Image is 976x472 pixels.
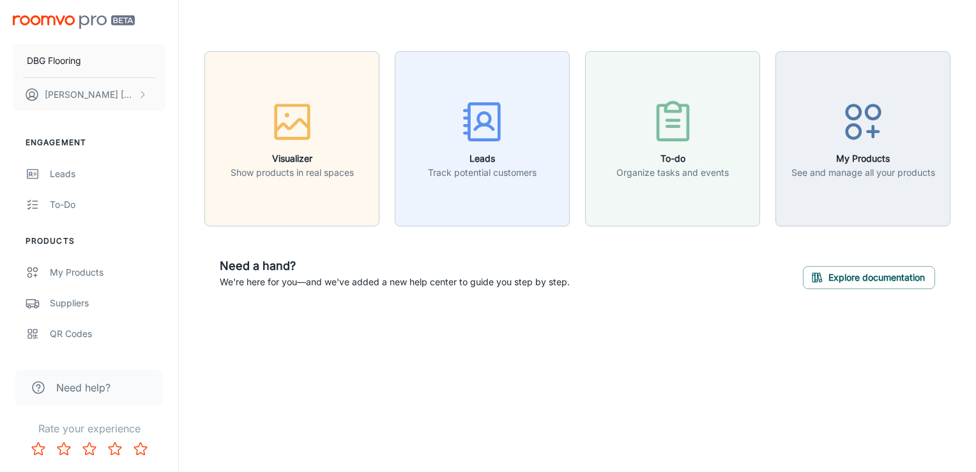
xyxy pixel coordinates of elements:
div: Suppliers [50,296,165,310]
div: Leads [50,167,165,181]
a: My ProductsSee and manage all your products [775,131,950,144]
p: Track potential customers [428,166,537,180]
button: Explore documentation [803,266,935,289]
button: [PERSON_NAME] [PERSON_NAME] [13,78,165,111]
div: My Products [50,265,165,279]
button: LeadsTrack potential customers [395,51,570,226]
p: DBG Flooring [27,54,81,68]
p: We're here for you—and we've added a new help center to guide you step by step. [220,275,570,289]
p: See and manage all your products [791,166,935,180]
a: Explore documentation [803,270,935,283]
a: To-doOrganize tasks and events [585,131,760,144]
button: VisualizerShow products in real spaces [204,51,379,226]
img: Roomvo PRO Beta [13,15,135,29]
h6: Visualizer [231,152,354,166]
div: QR Codes [50,327,165,341]
p: [PERSON_NAME] [PERSON_NAME] [45,88,135,102]
button: DBG Flooring [13,44,165,77]
a: LeadsTrack potential customers [395,131,570,144]
button: To-doOrganize tasks and events [585,51,760,226]
h6: Leads [428,152,537,166]
p: Organize tasks and events [616,166,729,180]
h6: Need a hand? [220,257,570,275]
h6: My Products [791,152,935,166]
button: My ProductsSee and manage all your products [775,51,950,226]
div: To-do [50,198,165,212]
p: Show products in real spaces [231,166,354,180]
h6: To-do [616,152,729,166]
